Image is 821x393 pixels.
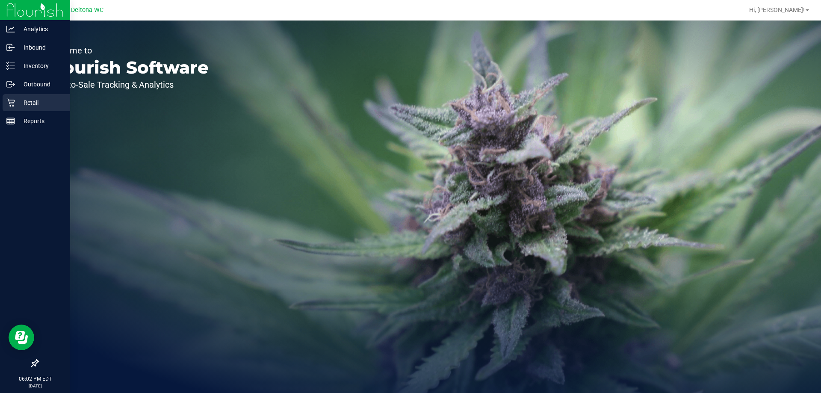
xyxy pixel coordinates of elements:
[71,6,103,14] span: Deltona WC
[15,79,66,89] p: Outbound
[6,43,15,52] inline-svg: Inbound
[15,61,66,71] p: Inventory
[749,6,805,13] span: Hi, [PERSON_NAME]!
[46,59,209,76] p: Flourish Software
[15,42,66,53] p: Inbound
[15,98,66,108] p: Retail
[6,117,15,125] inline-svg: Reports
[9,325,34,350] iframe: Resource center
[6,80,15,89] inline-svg: Outbound
[4,375,66,383] p: 06:02 PM EDT
[4,383,66,389] p: [DATE]
[6,25,15,33] inline-svg: Analytics
[6,62,15,70] inline-svg: Inventory
[46,80,209,89] p: Seed-to-Sale Tracking & Analytics
[15,24,66,34] p: Analytics
[46,46,209,55] p: Welcome to
[6,98,15,107] inline-svg: Retail
[15,116,66,126] p: Reports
